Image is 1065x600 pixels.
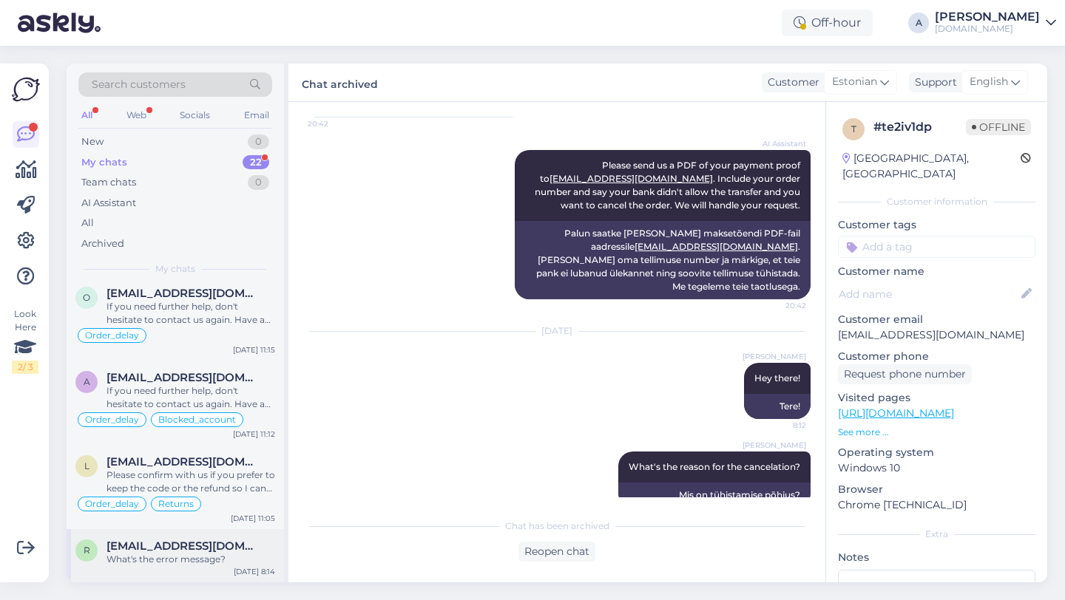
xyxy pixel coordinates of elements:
p: Operating system [838,445,1035,460]
span: 20:42 [751,300,806,311]
span: t [851,123,856,134]
span: Returns [158,500,194,508]
div: Mis on tühistamise põhjus? [618,483,811,508]
span: 20:42 [308,118,363,129]
div: Customer [762,75,819,90]
span: Estonian [832,74,877,90]
span: English [970,74,1008,90]
p: Customer phone [838,349,1035,364]
p: Visited pages [838,390,1035,406]
label: Chat archived [302,72,378,92]
a: [EMAIL_ADDRESS][DOMAIN_NAME] [635,241,798,252]
div: Archived [81,236,124,251]
span: [PERSON_NAME] [743,440,806,451]
span: Hey there! [754,372,800,383]
div: Extra [838,528,1035,541]
div: [PERSON_NAME] [935,11,1040,23]
a: [EMAIL_ADDRESS][DOMAIN_NAME] [550,173,713,184]
p: Customer name [838,264,1035,279]
div: AI Assistant [81,196,136,211]
div: [DATE] 11:05 [231,513,275,524]
div: My chats [81,155,127,170]
div: Team chats [81,175,136,190]
div: Web [124,106,149,125]
div: Request phone number [838,364,972,384]
div: Customer information [838,195,1035,208]
div: If you need further help, don't hesitate to contact us again. Have a great day! [106,300,275,327]
div: Tere! [744,394,811,419]
div: # te2iv1dp [873,118,966,136]
div: [DATE] 8:14 [234,566,275,577]
a: [URL][DOMAIN_NAME] [838,406,954,420]
div: New [81,134,104,149]
span: r [84,545,90,556]
div: Look Here [12,307,38,374]
div: All [81,216,94,231]
div: [DATE] [303,324,811,338]
p: [EMAIL_ADDRESS][DOMAIN_NAME] [838,327,1035,343]
div: All [78,106,95,125]
span: olekorsolme@gmail.com [106,287,260,300]
span: Chat has been archived [505,519,609,533]
span: ralsa20@gmail.com [106,539,260,553]
div: Email [241,106,272,125]
span: Offline [966,119,1031,135]
span: 8:12 [751,420,806,431]
span: a [84,376,90,387]
div: Socials [177,106,213,125]
p: Chrome [TECHNICAL_ID] [838,497,1035,513]
div: [DATE] 11:12 [233,429,275,440]
span: AI Assistant [751,138,806,149]
img: Askly Logo [12,75,40,103]
p: Customer tags [838,217,1035,233]
span: Search customers [92,77,186,92]
input: Add name [839,286,1018,302]
div: 22 [243,155,269,170]
div: What's the error message? [106,553,275,566]
span: Order_delay [85,331,139,340]
div: Please confirm with us if you prefer to keep the code or the refund so I can let our team know. [106,468,275,495]
div: 2 / 3 [12,361,38,374]
div: [DATE] 11:15 [233,344,275,355]
div: 0 [248,134,269,149]
div: 0 [248,175,269,190]
p: Customer email [838,312,1035,327]
p: Windows 10 [838,460,1035,476]
p: Browser [838,482,1035,497]
div: Reopen chat [518,542,595,562]
a: [PERSON_NAME][DOMAIN_NAME] [935,11,1056,35]
span: Please send us a PDF of your payment proof to . Include your order number and say your bank didn'... [535,160,802,211]
div: Off-hour [782,10,873,36]
span: o [83,292,90,303]
span: Order_delay [85,415,139,424]
span: Blocked_account [158,415,236,424]
p: Notes [838,550,1035,565]
span: Order_delay [85,500,139,508]
div: Palun saatke [PERSON_NAME] maksetõendi PDF-fail aadressile . [PERSON_NAME] oma tellimuse number j... [515,221,811,299]
span: My chats [155,262,195,276]
div: [DOMAIN_NAME] [935,23,1040,35]
span: l [84,460,89,471]
span: andrjuha369m@gmail.com [106,371,260,384]
div: [GEOGRAPHIC_DATA], [GEOGRAPHIC_DATA] [842,151,1021,182]
span: lempszz@gmail.com [106,455,260,468]
div: If you need further help, don't hesitate to contact us again. Have a great day! [106,384,275,411]
span: [PERSON_NAME] [743,351,806,362]
div: Support [909,75,957,90]
div: A [908,13,929,33]
p: See more ... [838,426,1035,439]
input: Add a tag [838,236,1035,258]
span: What's the reason for the cancelation? [629,461,800,472]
